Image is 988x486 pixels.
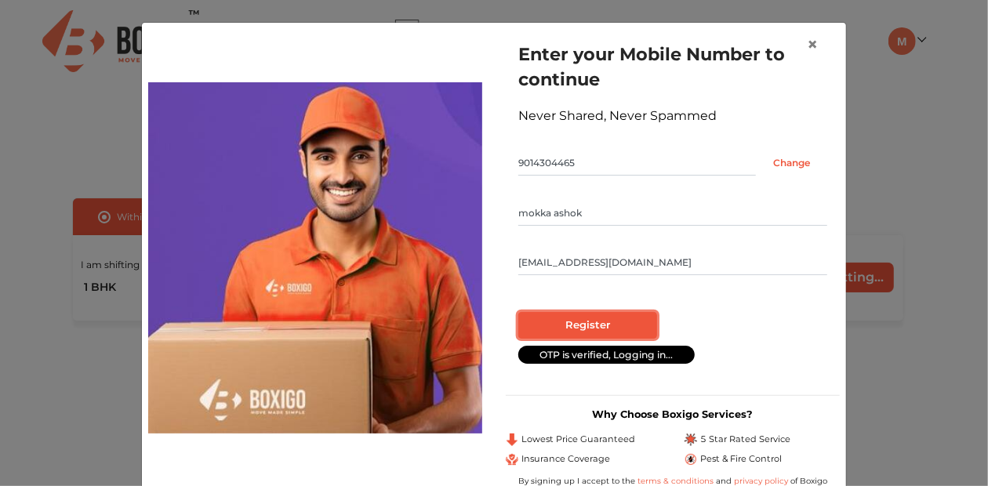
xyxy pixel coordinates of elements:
[518,312,657,339] input: Register
[518,107,827,125] div: Never Shared, Never Spammed
[637,476,716,486] a: terms & conditions
[506,408,840,420] h3: Why Choose Boxigo Services?
[521,433,635,446] span: Lowest Price Guaranteed
[521,452,610,466] span: Insurance Coverage
[732,476,790,486] a: privacy policy
[518,250,827,275] input: Email Id
[518,151,756,176] input: Mobile No
[807,33,818,56] span: ×
[794,23,830,67] button: Close
[756,151,827,176] input: Change
[148,82,482,433] img: relocation-img
[518,201,827,226] input: Your Name
[518,346,695,364] div: OTP is verified, Logging in...
[700,433,790,446] span: 5 Star Rated Service
[700,452,782,466] span: Pest & Fire Control
[518,42,827,92] h1: Enter your Mobile Number to continue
